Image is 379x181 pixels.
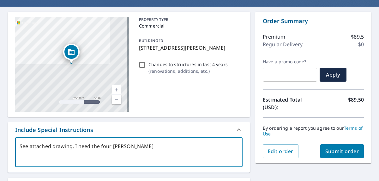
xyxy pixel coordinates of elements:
a: Terms of Use [263,125,363,137]
span: Apply [325,71,341,78]
p: $0 [358,41,364,48]
button: Edit order [263,144,298,158]
p: [STREET_ADDRESS][PERSON_NAME] [139,44,240,52]
p: By ordering a report you agree to our [263,125,364,137]
a: Current Level 17, Zoom Out [112,95,121,104]
p: PROPERTY TYPE [139,17,240,22]
p: $89.5 [351,33,364,41]
p: Order Summary [263,17,364,25]
div: Include Special Instructions [8,122,250,137]
textarea: See attached drawing. I need the four [PERSON_NAME] [20,143,238,161]
span: Submit order [325,148,359,155]
div: Include Special Instructions [15,126,93,134]
p: Estimated Total (USD): [263,96,313,111]
button: Submit order [320,144,364,158]
p: $89.50 [348,96,364,111]
p: ( renovations, additions, etc. ) [148,68,228,74]
p: Commercial [139,22,240,29]
label: Have a promo code? [263,59,317,65]
p: Premium [263,33,285,41]
span: Edit order [268,148,293,155]
p: Regular Delivery [263,41,303,48]
button: Apply [320,68,346,82]
a: Current Level 17, Zoom In [112,85,121,95]
div: Dropped pin, building 1, Commercial property, 230 Bush River Rd Columbia, SC 29210 [63,44,80,63]
p: BUILDING ID [139,38,163,43]
p: Changes to structures in last 4 years [148,61,228,68]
